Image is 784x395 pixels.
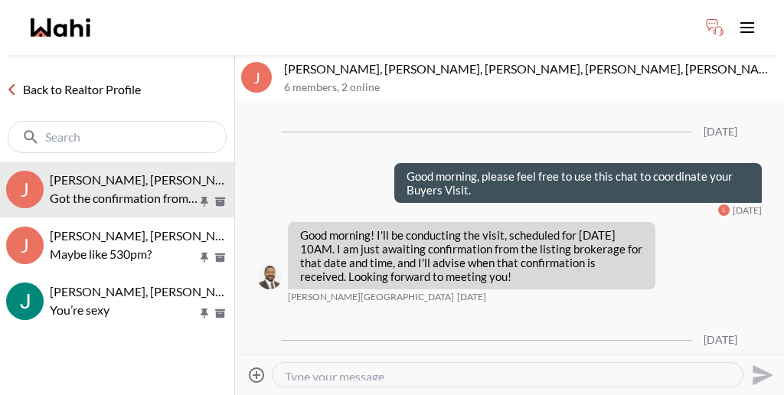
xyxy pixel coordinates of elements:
button: Archive [212,251,228,264]
div: J [241,62,272,93]
span: [PERSON_NAME][GEOGRAPHIC_DATA] [288,291,454,303]
p: 6 members , 2 online [284,81,778,94]
p: Good morning! I'll be conducting the visit, scheduled for [DATE] 10AM. I am just awaiting confirm... [300,228,643,283]
button: Archive [212,307,228,320]
div: L [718,204,730,216]
button: Archive [212,195,228,208]
div: J [6,227,44,264]
time: 2025-08-05T14:29:22.025Z [457,291,486,303]
img: D [257,265,282,289]
button: Toggle open navigation menu [732,12,763,43]
p: [PERSON_NAME], [PERSON_NAME], [PERSON_NAME], [PERSON_NAME], [PERSON_NAME] [284,61,778,77]
button: Pin [198,307,211,320]
a: Wahi homepage [31,18,90,37]
textarea: Type your message [285,369,730,380]
span: [PERSON_NAME], [PERSON_NAME] [50,284,246,299]
p: Good morning, please feel free to use this chat to coordinate your Buyers Visit. [407,169,750,197]
div: [DATE] [704,334,737,347]
p: You’re sexy [50,301,198,319]
p: Maybe like 530pm? [50,245,198,263]
div: J [6,171,44,208]
img: J [6,282,44,320]
span: [PERSON_NAME], [PERSON_NAME], [PERSON_NAME], [PERSON_NAME], [PERSON_NAME] [50,172,547,187]
time: 2025-08-05T14:25:24.089Z [733,204,762,217]
div: [DATE] [704,126,737,139]
input: Search [45,129,192,145]
span: [PERSON_NAME], [PERSON_NAME], [PERSON_NAME] [50,228,346,243]
button: Pin [198,251,211,264]
button: Send [743,357,778,392]
div: Jack Burke, Leyla Smith [6,282,44,320]
p: Got the confirmation from the listing brokerage. We are a go for [DATE] 5:30PM. It'll be great to... [50,189,198,207]
button: Pin [198,195,211,208]
div: Duane Wellington [257,265,282,289]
